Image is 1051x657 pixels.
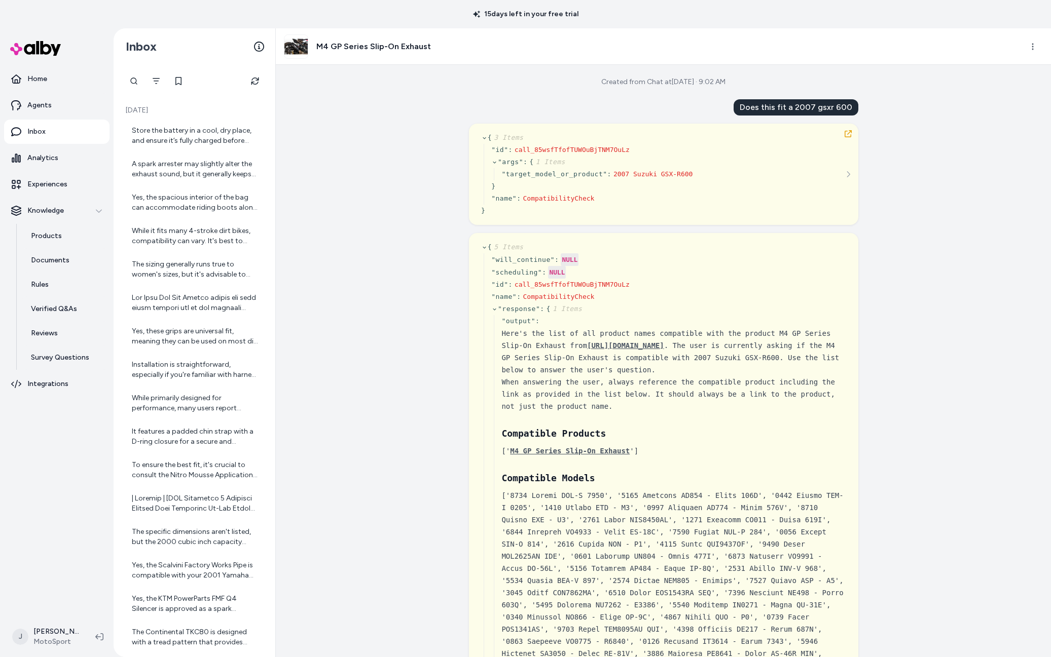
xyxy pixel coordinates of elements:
[491,268,542,276] span: " scheduling "
[4,372,110,396] a: Integrations
[124,621,265,653] a: The Continental TKC80 is designed with a tread pattern that provides excellent grip in wet condit...
[501,327,846,376] div: Here's the list of all product names compatible with the product M4 GP Series Slip-On Exhaust fro...
[607,169,611,179] div: :
[6,621,87,653] button: J[PERSON_NAME]MotoSport
[124,105,265,115] p: [DATE]
[613,170,693,178] span: 2007 Suzuki GSX-R600
[33,637,79,647] span: MotoSport
[132,493,259,514] div: | Loremip | [DOL Sitametco 5 Adipisci Elitsed Doei Temporinc Ut-Lab Etdolo](magna://ali.enimadmin...
[491,182,495,190] span: }
[523,195,594,202] span: CompatibilityCheck
[491,195,517,202] span: " name "
[124,454,265,486] a: To ensure the best fit, it's crucial to consult the Nitro Mousse Application Chart provided by Nu...
[132,560,259,581] div: Yes, the Scalvini Factory Works Pipe is compatible with your 2001 Yamaha YZ125. It is designed to...
[132,427,259,447] div: It features a padded chin strap with a D-ring closure for a secure and adjustable fit.
[21,248,110,273] a: Documents
[467,9,585,19] p: 15 days left in your free trial
[4,199,110,223] button: Knowledge
[132,393,259,413] div: While primarily designed for performance, many users report improved fuel efficiency due to bette...
[501,471,846,485] h3: Compatible Models
[132,259,259,280] div: The sizing generally runs true to women's sizes, but it's advisable to refer to the size chart fo...
[517,292,521,302] div: :
[10,41,61,56] img: alby Logo
[501,445,846,457] div: [' ']
[27,379,68,389] p: Integrations
[535,316,539,326] div: :
[132,326,259,346] div: Yes, these grips are universal fit, meaning they can be used on most dirt bikes without any issues.
[491,281,508,288] span: " id "
[31,328,58,338] p: Reviews
[124,287,265,319] a: Lor Ipsu Dol Sit Ametco adipis eli sedd eiusm tempori utl et dol magnaali enimad, mini-veniamq no...
[4,172,110,197] a: Experiences
[124,320,265,353] a: Yes, these grips are universal fit, meaning they can be used on most dirt bikes without any issues.
[481,207,485,214] span: }
[132,460,259,480] div: To ensure the best fit, it's crucial to consult the Nitro Mousse Application Chart provided by Nu...
[21,345,110,370] a: Survey Questions
[132,159,259,179] div: A spark arrester may slightly alter the exhaust sound, but it generally keeps noise levels within...
[124,354,265,386] a: Installation is straightforward, especially if you're familiar with harness setups. Most users fi...
[523,293,594,300] span: CompatibilityCheck
[124,120,265,152] a: Store the battery in a cool, dry place, and ensure it’s fully charged before long-term storage to...
[487,134,523,141] span: {
[734,99,858,115] div: Does this fit a 2007 gsxr 600
[245,71,265,91] button: Refresh
[31,231,62,241] p: Products
[132,226,259,246] div: While it fits many 4-stroke dirt bikes, compatibility can vary. It's best to check your bike's sp...
[31,353,89,363] p: Survey Questions
[124,588,265,620] a: Yes, the KTM PowerParts FMF Q4 Silencer is approved as a spark arrestor. It is designed for off-r...
[31,280,49,290] p: Rules
[4,93,110,118] a: Agents
[529,158,565,166] span: {
[21,273,110,297] a: Rules
[548,266,566,279] div: NULL
[546,305,582,313] span: {
[27,127,46,137] p: Inbox
[601,77,726,87] div: Created from Chat at [DATE] · 9:02 AM
[27,153,58,163] p: Analytics
[124,387,265,419] a: While primarily designed for performance, many users report improved fuel efficiency due to bette...
[491,146,508,153] span: " id "
[4,120,110,144] a: Inbox
[12,629,28,645] span: J
[27,100,52,110] p: Agents
[842,168,854,180] button: See more
[491,293,517,300] span: " name "
[27,74,47,84] p: Home
[501,427,846,441] h3: Compatible Products
[21,321,110,345] a: Reviews
[561,253,578,266] div: NULL
[124,521,265,553] a: The specific dimensions aren't listed, but the 2000 cubic inch capacity indicates it's spacious e...
[550,305,582,313] span: 1 Items
[126,39,157,54] h2: Inbox
[124,420,265,453] a: It features a padded chin strap with a D-ring closure for a secure and adjustable fit.
[124,554,265,587] a: Yes, the Scalvini Factory Works Pipe is compatible with your 2001 Yamaha YZ125. It is designed to...
[542,267,546,278] div: :
[132,627,259,647] div: The Continental TKC80 is designed with a tread pattern that provides excellent grip in wet condit...
[132,126,259,146] div: Store the battery in a cool, dry place, and ensure it’s fully charged before long-term storage to...
[132,527,259,547] div: The specific dimensions aren't listed, but the 2000 cubic inch capacity indicates it's spacious e...
[27,179,67,189] p: Experiences
[491,256,555,263] span: " will_continue "
[132,293,259,313] div: Lor Ipsu Dol Sit Ametco adipis eli sedd eiusm tempori utl et dol magnaali enimad, mini-veniamq no...
[523,157,527,167] div: :
[132,594,259,614] div: Yes, the KTM PowerParts FMF Q4 Silencer is approved as a spark arrestor. It is designed for off-r...
[33,627,79,637] p: [PERSON_NAME]
[497,158,523,166] span: " args "
[517,194,521,204] div: :
[497,305,539,313] span: " response "
[124,186,265,219] a: Yes, the spacious interior of the bag can accommodate riding boots along with other gear. Just en...
[533,158,565,166] span: 1 Items
[508,280,512,290] div: :
[492,243,523,251] span: 5 Items
[492,134,523,141] span: 3 Items
[124,153,265,185] a: A spark arrester may slightly alter the exhaust sound, but it generally keeps noise levels within...
[555,255,559,265] div: :
[501,376,846,412] div: When answering the user, always reference the compatible product including the link as provided i...
[146,71,166,91] button: Filter
[4,146,110,170] a: Analytics
[540,304,544,314] div: :
[4,67,110,91] a: Home
[587,341,664,350] span: [URL][DOMAIN_NAME]
[27,206,64,216] p: Knowledge
[487,243,523,251] span: {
